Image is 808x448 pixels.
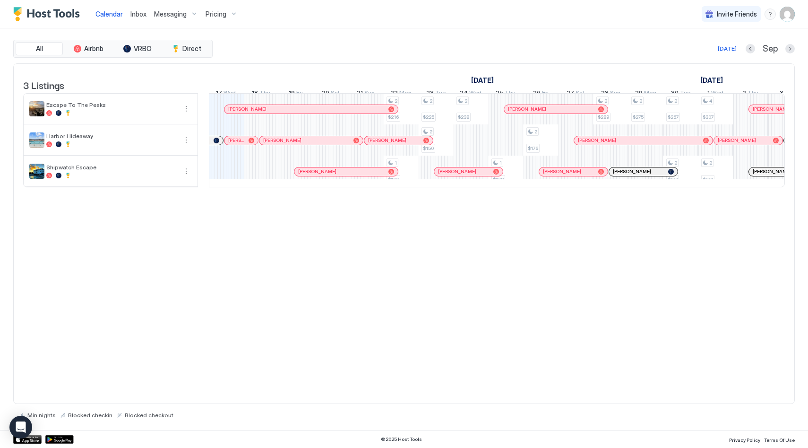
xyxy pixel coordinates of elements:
[214,87,238,101] a: September 17, 2025
[354,87,377,101] a: September 21, 2025
[399,89,412,99] span: Mon
[13,40,213,58] div: tab-group
[357,89,363,99] span: 21
[729,437,760,443] span: Privacy Policy
[576,89,585,99] span: Sat
[785,89,791,99] span: Fri
[46,132,177,140] span: Harbor Hideaway
[364,89,375,99] span: Sun
[114,42,161,55] button: VRBO
[426,89,434,99] span: 23
[598,114,609,120] span: $289
[668,176,678,183] span: $177
[395,98,397,104] span: 2
[390,89,398,99] span: 22
[296,89,303,99] span: Fri
[289,89,295,99] span: 19
[764,434,795,444] a: Terms Of Use
[206,10,226,18] span: Pricing
[68,412,112,419] span: Blocked checkin
[181,134,192,146] button: More options
[430,129,432,135] span: 2
[9,416,32,439] div: Open Intercom Messenger
[729,434,760,444] a: Privacy Policy
[23,78,64,92] span: 3 Listings
[753,168,791,175] span: [PERSON_NAME]
[716,43,738,54] button: [DATE]
[286,87,305,101] a: September 19, 2025
[748,89,758,99] span: Thu
[27,412,56,419] span: Min nights
[29,101,44,116] div: listing image
[13,7,84,21] a: Host Tools Logo
[381,436,422,442] span: © 2025 Host Tools
[125,412,173,419] span: Blocked checkout
[331,89,340,99] span: Sat
[763,44,778,54] span: Sep
[13,435,42,444] a: App Store
[508,106,546,112] span: [PERSON_NAME]
[469,73,496,87] a: September 2, 2025
[46,164,177,171] span: Shipwatch Escape
[65,42,112,55] button: Airbnb
[438,168,476,175] span: [PERSON_NAME]
[469,89,481,99] span: Wed
[698,73,725,87] a: October 1, 2025
[29,132,44,148] div: listing image
[298,168,336,175] span: [PERSON_NAME]
[368,137,406,143] span: [PERSON_NAME]
[671,89,679,99] span: 30
[633,114,644,120] span: $275
[252,89,258,99] span: 18
[717,10,757,18] span: Invite Friends
[322,89,329,99] span: 20
[95,9,123,19] a: Calendar
[464,98,467,104] span: 2
[36,44,43,53] span: All
[528,145,538,151] span: $176
[182,44,201,53] span: Direct
[705,87,726,101] a: October 1, 2025
[496,89,503,99] span: 25
[742,89,746,99] span: 2
[163,42,210,55] button: Direct
[703,176,713,183] span: $173
[154,10,187,18] span: Messaging
[84,44,103,53] span: Airbnb
[505,89,516,99] span: Thu
[181,166,192,177] div: menu
[493,176,504,183] span: $163
[567,89,574,99] span: 27
[669,87,693,101] a: September 30, 2025
[718,137,756,143] span: [PERSON_NAME]
[228,106,266,112] span: [PERSON_NAME]
[668,114,679,120] span: $267
[542,89,549,99] span: Fri
[457,87,484,101] a: September 24, 2025
[423,145,434,151] span: $150
[543,168,581,175] span: [PERSON_NAME]
[610,89,620,99] span: Sun
[228,137,245,143] span: [PERSON_NAME]
[785,44,795,53] button: Next month
[703,114,713,120] span: $307
[16,42,63,55] button: All
[435,89,446,99] span: Tue
[181,103,192,114] div: menu
[319,87,342,101] a: September 20, 2025
[388,87,414,101] a: September 22, 2025
[216,89,222,99] span: 17
[780,89,783,99] span: 3
[181,166,192,177] button: More options
[388,176,399,183] span: $160
[423,114,434,120] span: $225
[45,435,74,444] div: Google Play Store
[709,160,712,166] span: 2
[674,98,677,104] span: 2
[718,44,737,53] div: [DATE]
[181,134,192,146] div: menu
[674,160,677,166] span: 2
[395,160,397,166] span: 1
